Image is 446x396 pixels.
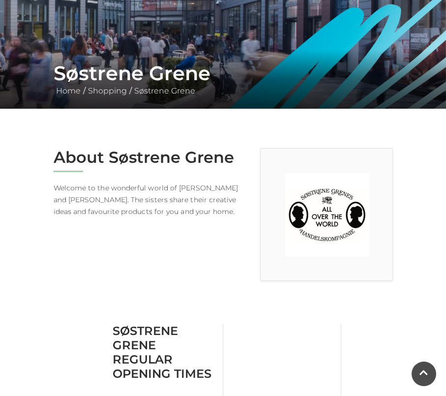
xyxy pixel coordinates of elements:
a: Home [54,86,83,95]
h3: Søstrene Grene Regular Opening Times [113,324,215,381]
h2: About Søstrene Grene [54,148,245,167]
h1: Søstrene Grene [54,61,393,85]
p: Welcome to the wonderful world of [PERSON_NAME] and [PERSON_NAME]. The sisters share their creati... [54,182,245,217]
a: Shopping [86,86,129,95]
div: / / [46,61,400,97]
a: Søstrene Grene [132,86,198,95]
